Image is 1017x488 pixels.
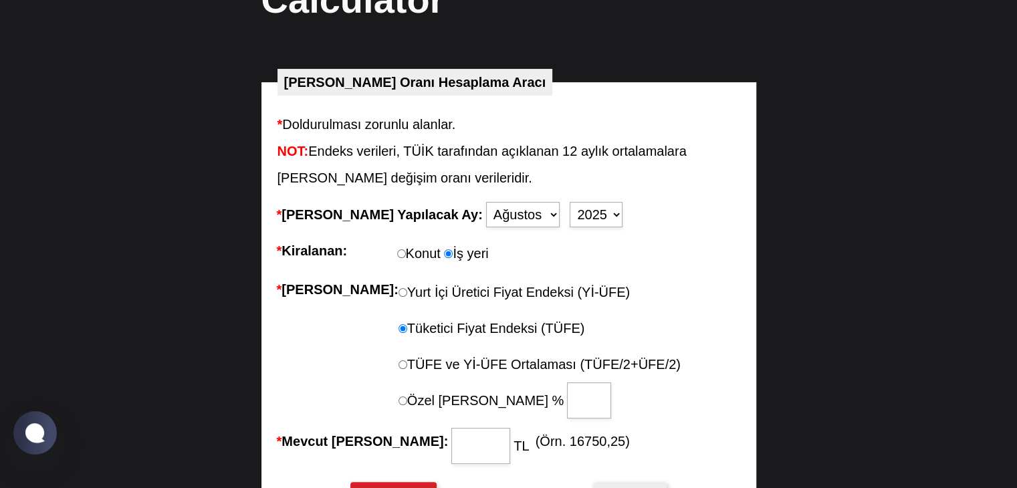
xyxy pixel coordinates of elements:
label: TÜFE ve Yİ-ÜFE Ortalaması (TÜFE/2+ÜFE/2) [399,346,681,382]
input: Yurt İçi Üretici Fiyat Endeksi (Yİ-ÜFE) [399,288,407,297]
div: Doldurulması zorunlu alanlar. Endeks verileri, TÜİK tarafından açıklanan 12 aylık ortalamalara [P... [277,111,740,191]
legend: [PERSON_NAME] Oranı Hesaplama Aracı [277,69,553,96]
input: İş yeri [444,249,453,258]
input: Tüketici Fiyat Endeksi (TÜFE) [399,324,407,333]
em: NOT: [277,144,309,158]
label: Kiralanan: [277,237,397,267]
label: Konut [397,237,441,267]
label: [PERSON_NAME] Yapılacak Ay: [277,201,483,228]
label: Mevcut [PERSON_NAME]: [277,428,449,464]
label: Özel [PERSON_NAME] % [407,388,615,412]
label: [PERSON_NAME]: [277,276,399,418]
input: Özel [PERSON_NAME] % [567,382,611,418]
label: Yurt İçi Üretici Fiyat Endeksi (Yİ-ÜFE) [399,276,681,310]
span: (Örn. 16750,25) [533,428,630,464]
fieldset: TL [448,428,529,464]
input: TÜFE ve Yİ-ÜFE Ortalaması (TÜFE/2+ÜFE/2) [399,360,407,369]
label: İş yeri [444,240,488,267]
input: Konut [397,249,406,258]
label: Tüketici Fiyat Endeksi (TÜFE) [399,310,681,346]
